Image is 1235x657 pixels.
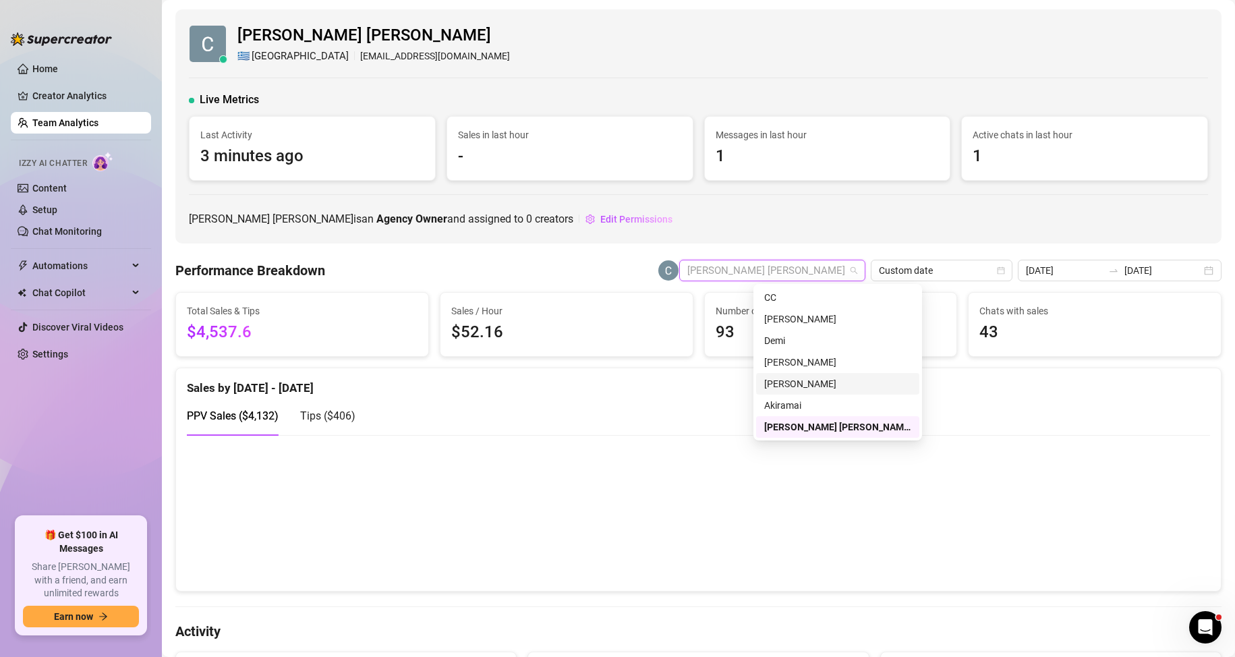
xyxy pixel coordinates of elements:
span: 1 [973,144,1197,169]
span: to [1108,265,1119,276]
span: Chat Copilot [32,282,128,304]
span: Edit Permissions [600,214,672,225]
span: Active chats in last hour [973,127,1197,142]
div: Leanna Rose [756,308,919,330]
div: [PERSON_NAME] [764,312,911,326]
h4: Activity [175,622,1222,641]
b: Agency Owner [376,212,447,225]
div: Akiramai [756,395,919,416]
img: Chat Copilot [18,288,26,297]
div: Sales by [DATE] - [DATE] [187,368,1210,397]
a: Content [32,183,67,194]
div: [PERSON_NAME] [764,355,911,370]
div: Demi [764,333,911,348]
span: 🇬🇷 [237,49,250,65]
span: - [458,144,682,169]
a: Home [32,63,58,74]
img: AI Chatter [92,152,113,171]
img: Catherine Elizabeth [658,260,679,281]
div: Demi [756,330,919,351]
a: Setup [32,204,57,215]
span: Izzy AI Chatter [19,157,87,170]
a: Discover Viral Videos [32,322,123,333]
img: logo-BBDzfeDw.svg [11,32,112,46]
span: 0 [526,212,532,225]
div: CC [764,290,911,305]
div: Catherine Elizabeth [756,416,919,438]
span: Total Sales & Tips [187,304,418,318]
span: $4,537.6 [187,320,418,345]
span: Messages in last hour [716,127,940,142]
span: 3 minutes ago [200,144,424,169]
span: PPV Sales ( $4,132 ) [187,409,279,422]
span: [PERSON_NAME] [PERSON_NAME] is an and assigned to creators [189,210,573,227]
span: 93 [716,320,946,345]
h4: Performance Breakdown [175,261,325,280]
a: Team Analytics [32,117,98,128]
span: $52.16 [451,320,682,345]
div: Akiramai [764,398,911,413]
input: End date [1124,263,1201,278]
div: jessy mina [756,373,919,395]
button: Earn nowarrow-right [23,606,139,627]
div: [PERSON_NAME] [764,376,911,391]
span: calendar [997,266,1005,275]
span: setting [585,215,595,224]
span: Automations [32,255,128,277]
input: Start date [1026,263,1103,278]
a: Creator Analytics [32,85,140,107]
span: [GEOGRAPHIC_DATA] [252,49,349,65]
div: [EMAIL_ADDRESS][DOMAIN_NAME] [237,49,510,65]
span: arrow-right [98,612,108,621]
a: Chat Monitoring [32,226,102,237]
span: Last Activity [200,127,424,142]
span: Catherine Elizabeth [687,260,857,281]
iframe: Intercom live chat [1189,611,1222,644]
span: Sales / Hour [451,304,682,318]
span: Tips ( $406 ) [300,409,355,422]
span: [PERSON_NAME] [PERSON_NAME] [237,23,510,49]
span: 1 [716,144,940,169]
button: Edit Permissions [585,208,673,230]
div: CC [756,287,919,308]
span: swap-right [1108,265,1119,276]
a: Settings [32,349,68,360]
div: [PERSON_NAME] [PERSON_NAME] [764,420,911,434]
span: Custom date [879,260,1004,281]
span: Sales in last hour [458,127,682,142]
span: 43 [979,320,1210,345]
img: Catherine Elizabeth [190,26,226,62]
span: Live Metrics [200,92,259,108]
span: thunderbolt [18,260,28,271]
span: 🎁 Get $100 in AI Messages [23,529,139,555]
span: Chats with sales [979,304,1210,318]
span: Earn now [54,611,93,622]
div: Giada Migliavacca [756,351,919,373]
span: Share [PERSON_NAME] with a friend, and earn unlimited rewards [23,561,139,600]
span: Number of PPVs Sold [716,304,946,318]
